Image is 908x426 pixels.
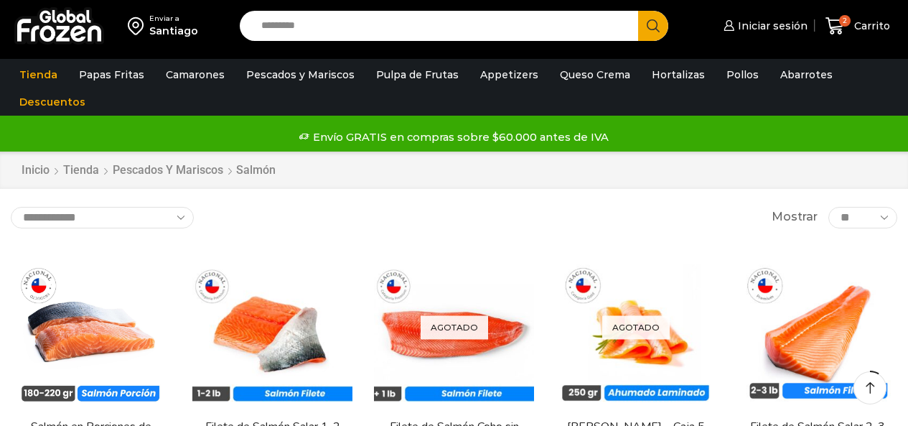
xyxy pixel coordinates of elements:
a: Tienda [62,162,100,179]
a: Pescados y Mariscos [239,61,362,88]
div: Santiago [149,24,198,38]
a: Descuentos [12,88,93,116]
a: Tienda [12,61,65,88]
span: Mostrar [772,209,818,226]
span: Carrito [851,19,890,33]
a: Appetizers [473,61,546,88]
a: Pollos [719,61,766,88]
img: address-field-icon.svg [128,14,149,38]
div: Enviar a [149,14,198,24]
a: Inicio [21,162,50,179]
span: 2 [839,15,851,27]
a: Pescados y Mariscos [112,162,224,179]
a: Iniciar sesión [720,11,808,40]
a: Papas Fritas [72,61,151,88]
a: 2 Carrito [822,9,894,43]
h1: Salmón [236,163,276,177]
p: Agotado [421,316,488,340]
a: Camarones [159,61,232,88]
nav: Breadcrumb [21,162,276,179]
select: Pedido de la tienda [11,207,194,228]
a: Queso Crema [553,61,637,88]
span: Iniciar sesión [734,19,808,33]
p: Agotado [602,316,670,340]
a: Hortalizas [645,61,712,88]
a: Abarrotes [773,61,840,88]
a: Pulpa de Frutas [369,61,466,88]
button: Search button [638,11,668,41]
